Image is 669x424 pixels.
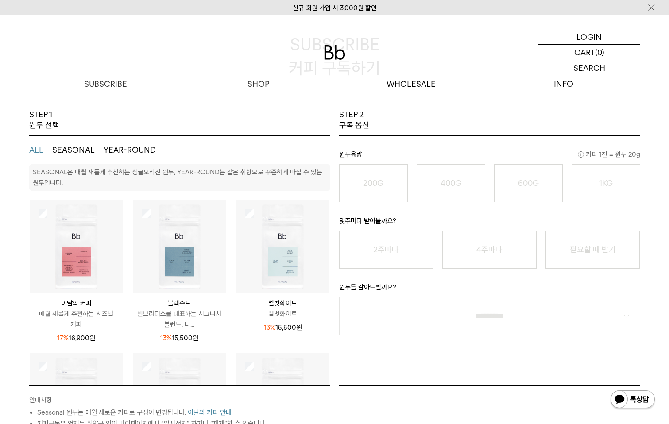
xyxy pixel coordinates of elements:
button: SEASONAL [52,145,95,155]
p: 원두용량 [339,149,640,164]
o: 200G [363,178,383,188]
span: 13% [160,334,172,342]
a: 신규 회원 가입 시 3,000원 할인 [293,4,377,12]
p: (0) [595,45,604,60]
p: 빈브라더스를 대표하는 시그니처 블렌드. 다... [133,308,226,330]
button: 200G [339,164,408,202]
o: 1KG [599,178,613,188]
span: 원 [89,334,95,342]
p: CART [574,45,595,60]
p: 원두를 갈아드릴까요? [339,282,640,297]
p: 벨벳화이트 [236,298,329,308]
button: 1KG [572,164,640,202]
img: 상품이미지 [133,200,226,293]
p: SEASONAL은 매월 새롭게 추천하는 싱글오리진 원두, YEAR-ROUND는 같은 취향으로 꾸준하게 마실 수 있는 원두입니다. [33,168,322,187]
p: LOGIN [576,29,602,44]
img: 로고 [324,45,345,60]
img: 상품이미지 [236,200,329,293]
button: 필요할 때 받기 [545,231,640,269]
span: 커피 1잔 = 윈두 20g [578,149,640,160]
p: 이달의 커피 [30,298,123,308]
span: 13% [264,324,275,331]
img: 상품이미지 [30,200,123,293]
button: 600G [494,164,563,202]
a: SHOP [182,76,335,92]
img: 카카오톡 채널 1:1 채팅 버튼 [610,389,656,411]
li: Seasonal 원두는 매월 새로운 커피로 구성이 변경됩니다. [37,407,330,418]
button: 4주마다 [442,231,537,269]
o: 400G [441,178,461,188]
p: 15,500 [264,322,302,333]
a: SUBSCRIBE [29,76,182,92]
button: YEAR-ROUND [104,145,156,155]
p: 블랙수트 [133,298,226,308]
span: 원 [193,334,198,342]
button: 2주마다 [339,231,433,269]
a: CART (0) [538,45,640,60]
span: 17% [57,334,69,342]
a: LOGIN [538,29,640,45]
p: 매월 새롭게 추천하는 시즈널 커피 [30,308,123,330]
p: STEP 2 구독 옵션 [339,109,369,131]
p: STEP 1 원두 선택 [29,109,59,131]
button: ALL [29,145,43,155]
p: 벨벳화이트 [236,308,329,319]
p: 몇주마다 받아볼까요? [339,216,640,231]
p: 안내사항 [29,395,330,407]
p: WHOLESALE [335,76,487,92]
p: 16,900 [57,333,95,343]
p: SEARCH [573,60,605,76]
p: 15,500 [160,333,198,343]
p: INFO [487,76,640,92]
span: 원 [296,324,302,331]
button: 이달의 커피 안내 [188,407,232,418]
o: 600G [518,178,539,188]
button: 400G [417,164,485,202]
